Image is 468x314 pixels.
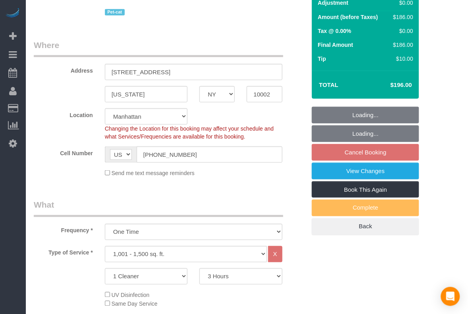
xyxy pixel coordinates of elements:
[318,41,353,49] label: Final Amount
[112,170,195,177] span: Send me text message reminders
[318,27,351,35] label: Tax @ 0.00%
[137,146,282,163] input: Cell Number
[112,292,150,299] span: UV Disinfection
[312,163,419,179] a: View Changes
[34,39,283,57] legend: Where
[34,199,283,217] legend: What
[105,9,125,15] span: Pet-cat
[318,55,326,63] label: Tip
[390,13,413,21] div: $186.00
[247,86,282,102] input: Zip Code
[390,55,413,63] div: $10.00
[5,8,21,19] img: Automaid Logo
[105,125,274,140] span: Changing the Location for this booking may affect your schedule and what Services/Frequencies are...
[105,86,188,102] input: City
[312,218,419,235] a: Back
[28,64,99,75] label: Address
[28,146,99,157] label: Cell Number
[319,81,338,88] strong: Total
[390,27,413,35] div: $0.00
[367,82,412,89] h4: $196.00
[390,41,413,49] div: $186.00
[312,181,419,198] a: Book This Again
[28,108,99,119] label: Location
[28,246,99,257] label: Type of Service *
[318,13,378,21] label: Amount (before Taxes)
[28,224,99,235] label: Frequency *
[441,287,460,306] div: Open Intercom Messenger
[112,301,158,307] span: Same Day Service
